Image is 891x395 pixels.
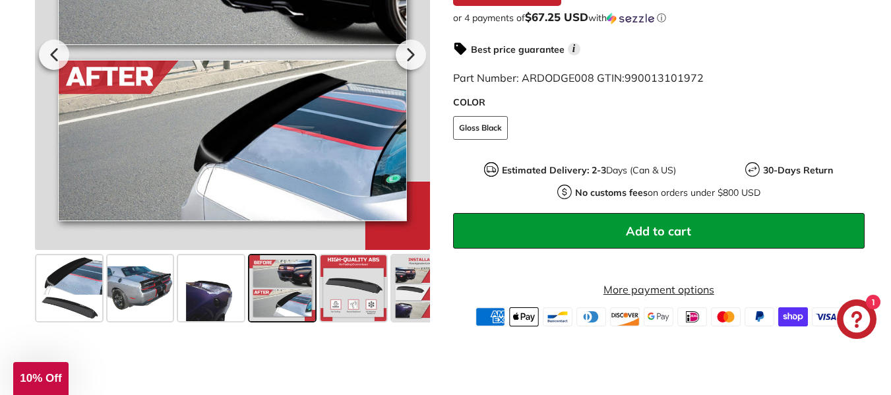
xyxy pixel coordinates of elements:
[576,307,606,326] img: diners_club
[677,307,707,326] img: ideal
[453,282,865,297] a: More payment options
[525,10,588,24] span: $67.25 USD
[502,164,606,176] strong: Estimated Delivery: 2-3
[453,96,865,109] label: COLOR
[453,213,865,249] button: Add to cart
[568,43,580,55] span: i
[625,71,704,84] span: 990013101972
[745,307,774,326] img: paypal
[763,164,833,176] strong: 30-Days Return
[610,307,640,326] img: discover
[20,372,61,384] span: 10% Off
[453,11,865,24] div: or 4 payments of with
[453,11,865,24] div: or 4 payments of$67.25 USDwithSezzle Click to learn more about Sezzle
[812,307,842,326] img: visa
[476,307,505,326] img: american_express
[509,307,539,326] img: apple_pay
[626,224,691,239] span: Add to cart
[607,13,654,24] img: Sezzle
[644,307,673,326] img: google_pay
[778,307,808,326] img: shopify_pay
[502,164,676,177] p: Days (Can & US)
[13,362,69,395] div: 10% Off
[575,186,760,200] p: on orders under $800 USD
[543,307,572,326] img: bancontact
[471,44,565,55] strong: Best price guarantee
[833,299,880,342] inbox-online-store-chat: Shopify online store chat
[711,307,741,326] img: master
[453,71,704,84] span: Part Number: ARDODGE008 GTIN:
[575,187,648,198] strong: No customs fees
